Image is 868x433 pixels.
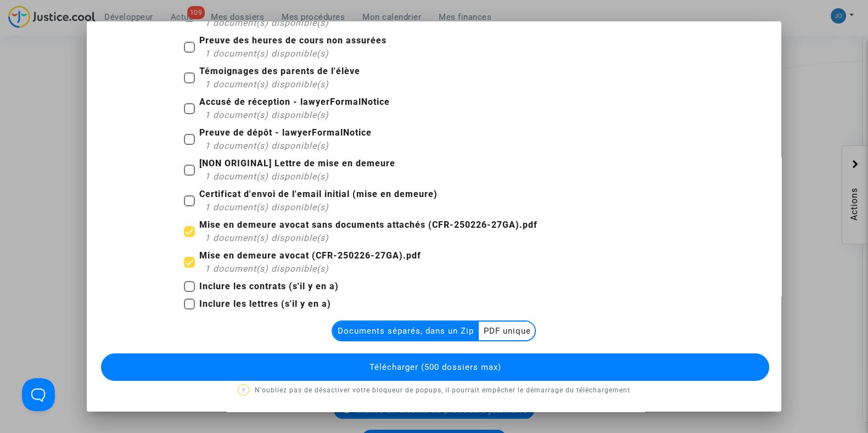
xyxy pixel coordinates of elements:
div: Domaine: [DOMAIN_NAME] [29,29,124,37]
span: 1 document(s) disponible(s) [205,79,329,89]
img: website_grey.svg [18,29,26,37]
span: Télécharger (500 dossiers max) [369,362,501,372]
multi-toggle-item: PDF unique [479,322,535,340]
img: tab_domain_overview_orange.svg [44,64,53,72]
b: Certificat d'envoi de l'email initial (mise en demeure) [199,189,438,199]
b: Inclure les contrats (s'il y en a) [199,281,339,291]
b: [NON ORIGINAL] Lettre de mise en demeure [199,158,395,168]
div: Domaine [57,65,85,72]
b: Preuve des heures de cours non assurées [199,35,387,46]
span: 1 document(s) disponible(s) [205,233,329,243]
span: 1 document(s) disponible(s) [205,18,329,28]
span: 1 document(s) disponible(s) [205,140,329,151]
div: v 4.0.25 [31,18,54,26]
span: 1 document(s) disponible(s) [205,110,329,120]
img: tab_keywords_by_traffic_grey.svg [125,64,133,72]
p: N'oubliez pas de désactiver votre bloqueur de popups, il pourrait empêcher le démarrage du téléch... [100,384,768,397]
span: 1 document(s) disponible(s) [205,202,329,212]
b: Accusé de réception - lawyerFormalNotice [199,97,390,107]
button: Télécharger (500 dossiers max) [101,353,769,381]
b: Témoignages des parents de l'élève [199,66,360,76]
b: Inclure les lettres (s'il y en a) [199,299,331,309]
iframe: Help Scout Beacon - Open [22,378,55,411]
span: 1 document(s) disponible(s) [205,171,329,182]
span: 1 document(s) disponible(s) [205,263,329,274]
div: Mots-clés [137,65,168,72]
b: Mise en demeure avocat sans documents attachés (CFR-250226-27GA).pdf [199,220,537,230]
multi-toggle-item: Documents séparés, dans un Zip [333,322,479,340]
b: Preuve de dépôt - lawyerFormalNotice [199,127,372,138]
img: logo_orange.svg [18,18,26,26]
span: 1 document(s) disponible(s) [205,48,329,59]
b: Mise en demeure avocat (CFR-250226-27GA).pdf [199,250,421,261]
span: ? [242,387,245,393]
